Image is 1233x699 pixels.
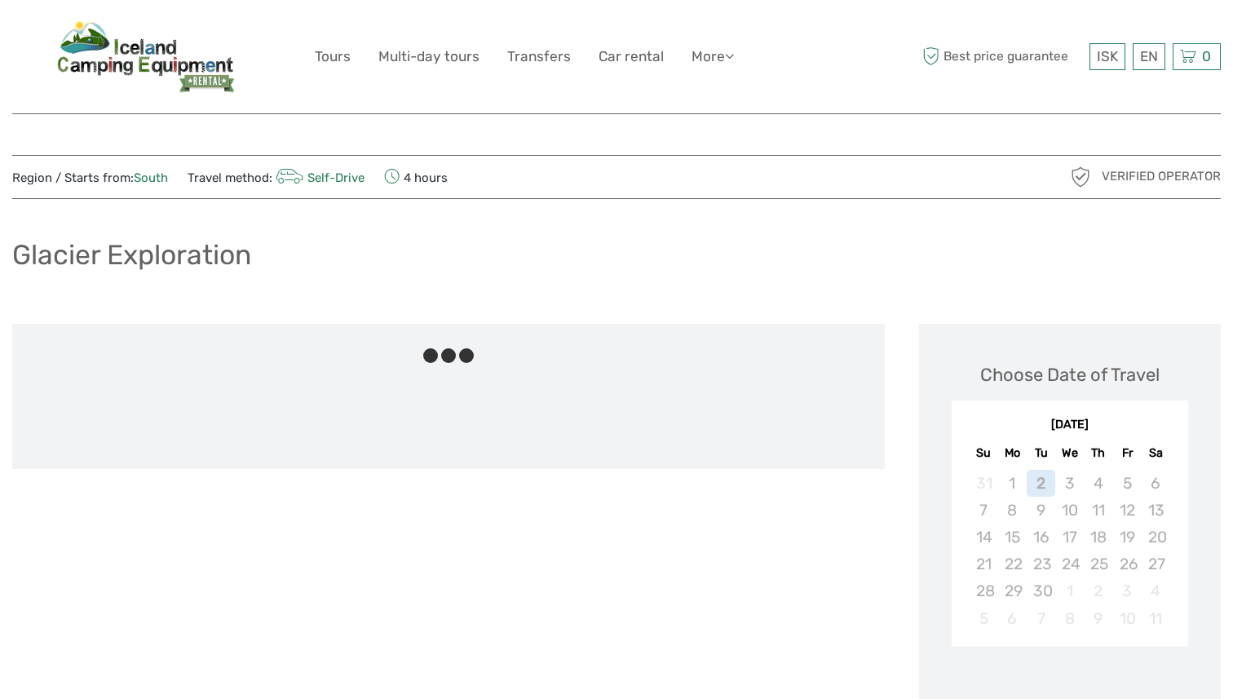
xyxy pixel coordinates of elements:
a: More [692,45,734,69]
div: Not available Saturday, October 11th, 2025 [1142,605,1170,632]
div: Not available Monday, September 1st, 2025 [998,470,1027,497]
div: Su [970,442,998,464]
div: Not available Sunday, September 21st, 2025 [970,551,998,577]
div: Not available Sunday, August 31st, 2025 [970,470,998,497]
div: Mo [998,442,1027,464]
div: Not available Thursday, September 25th, 2025 [1084,551,1112,577]
a: Car rental [599,45,664,69]
div: EN [1133,43,1165,70]
div: Not available Sunday, September 28th, 2025 [970,577,998,604]
div: We [1055,442,1084,464]
div: Not available Sunday, October 5th, 2025 [970,605,998,632]
div: Not available Wednesday, September 3rd, 2025 [1055,470,1084,497]
div: Not available Tuesday, September 30th, 2025 [1027,577,1055,604]
div: Not available Wednesday, September 17th, 2025 [1055,524,1084,551]
div: Tu [1027,442,1055,464]
div: Not available Wednesday, September 24th, 2025 [1055,551,1084,577]
div: Not available Saturday, September 6th, 2025 [1142,470,1170,497]
div: Not available Saturday, October 4th, 2025 [1142,577,1170,604]
div: Not available Thursday, October 9th, 2025 [1084,605,1112,632]
img: 671-29c6cdf6-a7e8-48aa-af67-fe191aeda864_logo_big.jpg [56,20,236,93]
div: Choose Date of Travel [980,362,1160,387]
div: month 2025-09 [957,470,1183,632]
div: Not available Friday, September 12th, 2025 [1113,497,1142,524]
div: Not available Tuesday, September 9th, 2025 [1027,497,1055,524]
div: Sa [1142,442,1170,464]
span: ISK [1097,48,1118,64]
div: Not available Friday, October 3rd, 2025 [1113,577,1142,604]
div: Not available Monday, September 15th, 2025 [998,524,1027,551]
div: Not available Tuesday, October 7th, 2025 [1027,605,1055,632]
div: Not available Thursday, October 2nd, 2025 [1084,577,1112,604]
span: Verified Operator [1102,168,1221,185]
div: Not available Friday, September 26th, 2025 [1113,551,1142,577]
span: 4 hours [384,166,448,188]
a: Tours [315,45,351,69]
div: Not available Wednesday, September 10th, 2025 [1055,497,1084,524]
div: Not available Monday, September 29th, 2025 [998,577,1027,604]
span: 0 [1200,48,1213,64]
div: Not available Monday, September 8th, 2025 [998,497,1027,524]
div: Not available Thursday, September 11th, 2025 [1084,497,1112,524]
a: Transfers [507,45,571,69]
div: Not available Wednesday, October 8th, 2025 [1055,605,1084,632]
div: Not available Friday, October 10th, 2025 [1113,605,1142,632]
a: Multi-day tours [378,45,479,69]
div: Not available Tuesday, September 2nd, 2025 [1027,470,1055,497]
div: Not available Thursday, September 4th, 2025 [1084,470,1112,497]
a: South [134,170,168,185]
div: Not available Friday, September 5th, 2025 [1113,470,1142,497]
h1: Glacier Exploration [12,238,251,272]
div: Not available Wednesday, October 1st, 2025 [1055,577,1084,604]
div: [DATE] [952,417,1189,434]
span: Region / Starts from: [12,170,168,187]
div: Not available Friday, September 19th, 2025 [1113,524,1142,551]
div: Not available Monday, September 22nd, 2025 [998,551,1027,577]
div: Not available Saturday, September 20th, 2025 [1142,524,1170,551]
div: Not available Tuesday, September 16th, 2025 [1027,524,1055,551]
div: Not available Sunday, September 14th, 2025 [970,524,998,551]
a: Self-Drive [272,170,365,185]
img: verified_operator_grey_128.png [1067,164,1094,190]
div: Not available Thursday, September 18th, 2025 [1084,524,1112,551]
div: Not available Tuesday, September 23rd, 2025 [1027,551,1055,577]
div: Not available Sunday, September 7th, 2025 [970,497,998,524]
div: Not available Saturday, September 27th, 2025 [1142,551,1170,577]
div: Not available Saturday, September 13th, 2025 [1142,497,1170,524]
span: Travel method: [188,166,365,188]
div: Th [1084,442,1112,464]
div: Not available Monday, October 6th, 2025 [998,605,1027,632]
span: Best price guarantee [919,43,1086,70]
div: Fr [1113,442,1142,464]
